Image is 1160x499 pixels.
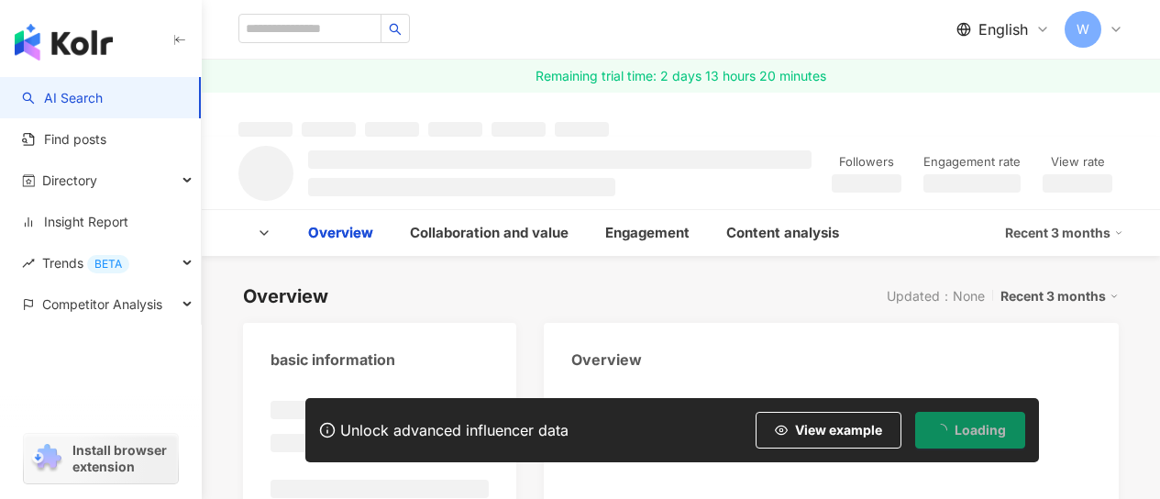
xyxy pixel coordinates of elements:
div: Recent 3 months [1000,284,1119,308]
div: Unlock advanced influencer data [340,421,569,439]
img: chrome extension [29,444,64,473]
div: BETA [87,255,129,273]
span: Install browser extension [72,442,172,475]
span: Directory [42,160,97,201]
a: Remaining trial time: 2 days 13 hours 20 minutes [202,60,1160,93]
div: Overview [243,283,328,309]
span: View example [795,423,882,438]
span: Competitor Analysis [42,283,162,325]
img: logo [15,24,113,61]
span: loading [932,422,948,438]
a: searchAI Search [22,89,103,107]
div: Content analysis [726,222,839,244]
div: Followers [832,153,901,172]
div: Updated：None [887,289,985,304]
div: basic information [271,349,395,370]
div: Overview [571,349,642,370]
div: Overview [308,222,373,244]
div: Recent 3 months [1005,218,1123,248]
a: chrome extensionInstall browser extension [24,434,178,483]
span: rise [22,257,35,270]
div: Engagement rate [923,153,1021,172]
span: English [978,19,1028,39]
a: Find posts [22,130,106,149]
button: Loading [915,412,1025,449]
div: View rate [1043,153,1112,172]
button: View example [756,412,901,449]
a: Insight Report [22,213,128,231]
span: Trends [42,242,129,283]
div: Collaboration and value [410,222,569,244]
span: search [389,23,402,36]
span: Loading [955,423,1006,438]
div: Engagement [605,222,690,244]
span: W [1077,19,1089,39]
